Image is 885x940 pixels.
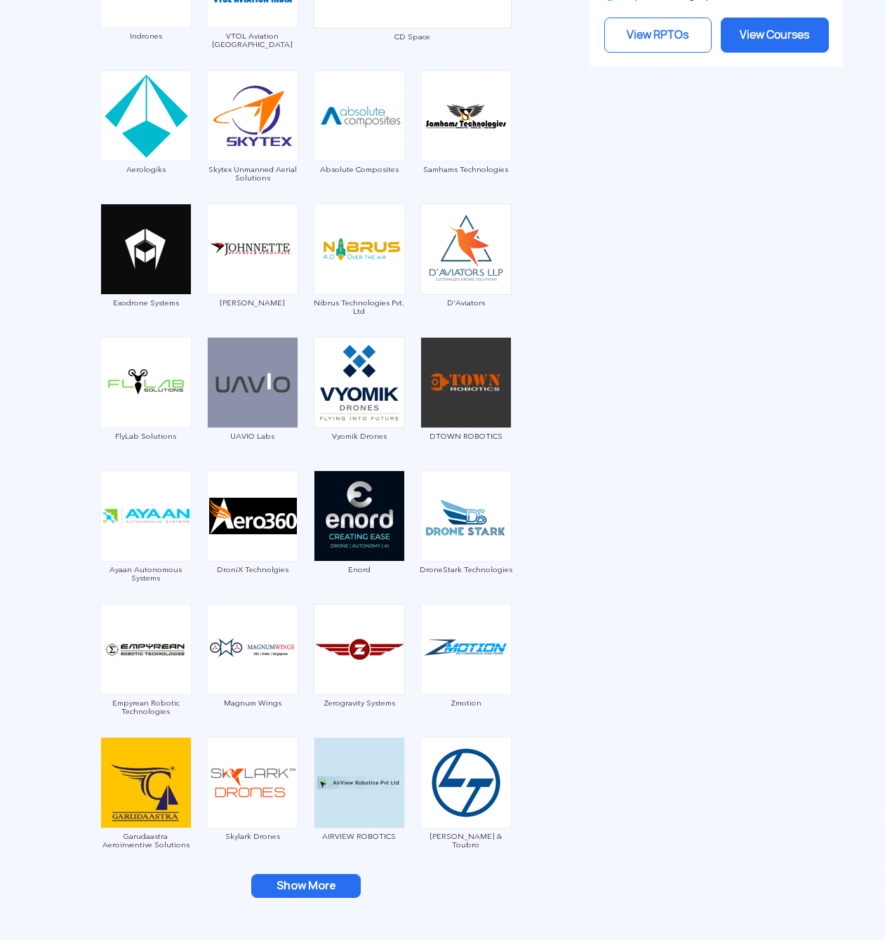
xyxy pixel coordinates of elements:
img: ic_ayaan.png [100,470,192,562]
span: Empyrean Robotic Technologies [100,699,192,715]
img: ic_empyrean.png [100,604,192,695]
a: Ayaan Autonomous Systems [100,509,192,582]
img: ic_aerologiks.png [100,70,192,161]
a: Nibrus Technologies Pvt. Ltd [313,242,406,315]
span: Nibrus Technologies Pvt. Ltd [313,298,406,315]
img: ic_johnnette.png [207,204,298,295]
img: img_dtown.png [420,337,512,428]
span: DroneStark Technologies [420,565,512,574]
span: Aerologiks [100,165,192,173]
a: AIRVIEW ROBOTICS [313,776,406,840]
img: ic_aero360.png [207,470,298,562]
a: Enord [313,509,406,574]
img: ic_samhams.png [420,70,512,161]
a: DroneStark Technologies [420,509,512,574]
span: Skytex Unmanned Aerial Solutions [206,165,299,182]
span: Magnum Wings [206,699,299,707]
span: [PERSON_NAME] [206,298,299,307]
img: img_flylab.png [100,337,192,428]
a: Aerologiks [100,109,192,173]
a: DroniX Technolgies [206,509,299,574]
span: Exodrone Systems [100,298,192,307]
span: UAVIO Labs [206,432,299,440]
span: DroniX Technolgies [206,565,299,574]
span: Skylark Drones [206,832,299,840]
a: D'Aviators [420,242,512,307]
a: Empyrean Robotic Technologies [100,642,192,715]
a: UAVIO Labs [206,376,299,440]
a: [PERSON_NAME] [206,242,299,307]
span: Zerogravity Systems [313,699,406,707]
a: Vyomik Drones [313,376,406,440]
img: ic_droneStark.png [420,470,512,562]
img: ic_vyomik.png [314,337,405,428]
a: Exodrone Systems [100,242,192,307]
span: Samhams Technologies [420,165,512,173]
span: FlyLab Solutions [100,432,192,440]
img: img_uavio.png [207,337,298,428]
img: ic_skytex.png [207,70,298,161]
span: AIRVIEW ROBOTICS [313,832,406,840]
img: ic_nibrus.png [314,204,405,295]
a: View RPTOs [604,18,712,53]
a: Zerogravity Systems [313,642,406,707]
a: FlyLab Solutions [100,376,192,440]
a: DTOWN ROBOTICS [420,376,512,440]
span: CD Space [313,32,512,41]
span: Ayaan Autonomous Systems [100,565,192,582]
a: Skytex Unmanned Aerial Solutions [206,109,299,182]
a: [PERSON_NAME] & Toubro [420,776,512,849]
span: Vyomik Drones [313,432,406,440]
img: ic_daviators.png [420,204,512,295]
span: [PERSON_NAME] & Toubro [420,832,512,849]
a: Garudaastra Aeroinventive Solutions [100,776,192,849]
img: ic_zmotion.png [420,604,512,695]
img: img_exodrone.png [100,204,192,295]
span: DTOWN ROBOTICS [420,432,512,440]
img: ic_larsen.png [420,737,512,828]
a: View Courses [721,18,829,53]
span: Indrones [100,32,192,40]
span: Zmotion [420,699,512,707]
img: img_airview.png [314,737,405,828]
img: ic_magnumwings.png [207,604,298,695]
img: ic_absolutecomposites.png [314,70,405,161]
a: Samhams Technologies [420,109,512,173]
a: Skylark Drones [206,776,299,840]
img: ic_garudaastra.png [100,737,192,828]
span: D'Aviators [420,298,512,307]
span: VTOL Aviation [GEOGRAPHIC_DATA] [206,32,299,48]
a: Absolute Composites [313,109,406,173]
a: Zmotion [420,642,512,707]
img: ic_enord.png [314,470,405,562]
a: Magnum Wings [206,642,299,707]
span: Garudaastra Aeroinventive Solutions [100,832,192,849]
img: ic_skylark.png [207,737,298,828]
button: Show More [251,874,361,898]
img: ic_zerogravity.png [314,604,405,695]
span: Enord [313,565,406,574]
span: Absolute Composites [313,165,406,173]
